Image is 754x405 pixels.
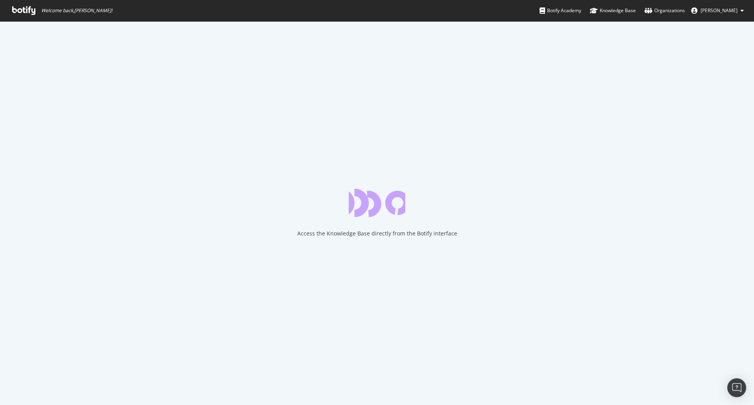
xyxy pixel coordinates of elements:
div: Open Intercom Messenger [727,378,746,397]
div: animation [349,189,405,217]
div: Organizations [644,7,685,15]
div: Knowledge Base [590,7,636,15]
div: Access the Knowledge Base directly from the Botify interface [297,230,457,237]
button: [PERSON_NAME] [685,4,750,17]
div: Botify Academy [540,7,581,15]
span: Deekshika Singh [701,7,738,14]
span: Welcome back, [PERSON_NAME] ! [41,7,112,14]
